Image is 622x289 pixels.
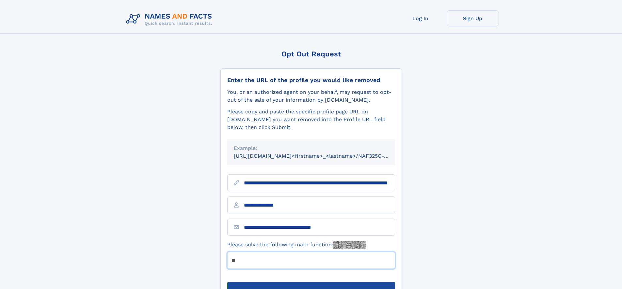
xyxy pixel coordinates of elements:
[447,10,499,26] a: Sign Up
[227,241,366,249] label: Please solve the following math function:
[234,153,407,159] small: [URL][DOMAIN_NAME]<firstname>_<lastname>/NAF325G-xxxxxxxx
[227,77,395,84] div: Enter the URL of the profile you would like removed
[234,144,389,152] div: Example:
[394,10,447,26] a: Log In
[123,10,217,28] img: Logo Names and Facts
[220,50,402,58] div: Opt Out Request
[227,88,395,104] div: You, or an authorized agent on your behalf, may request to opt-out of the sale of your informatio...
[227,108,395,131] div: Please copy and paste the specific profile page URL on [DOMAIN_NAME] you want removed into the Pr...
